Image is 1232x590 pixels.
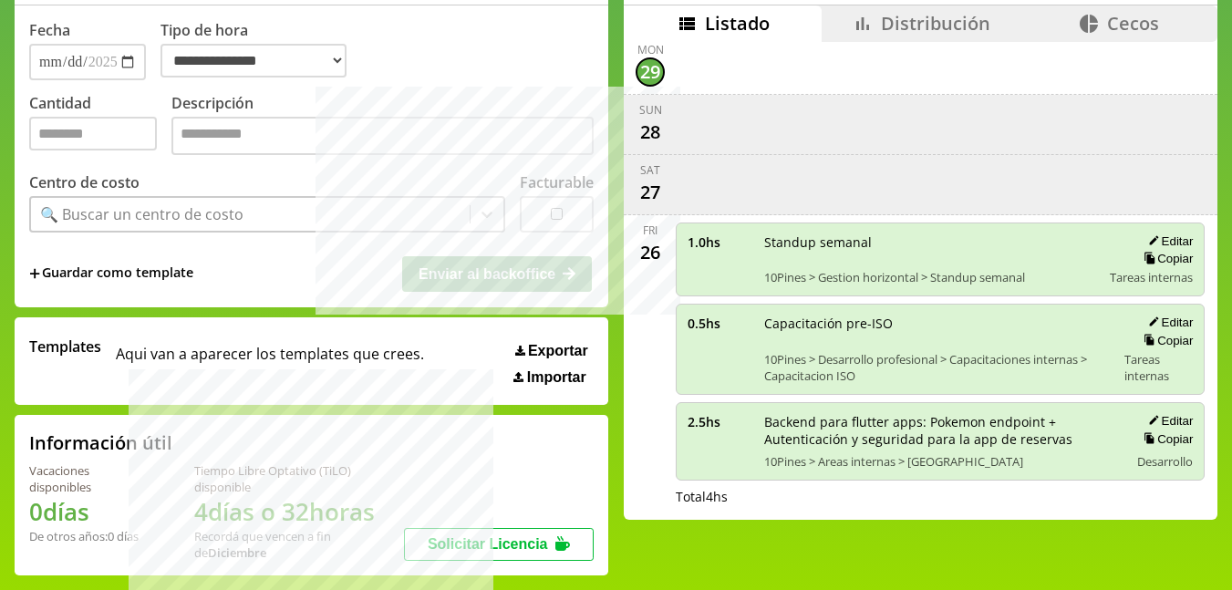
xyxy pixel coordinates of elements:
span: 10Pines > Areas internas > [GEOGRAPHIC_DATA] [764,453,1116,470]
div: Mon [637,42,664,57]
div: Total 4 hs [676,488,1205,505]
input: Cantidad [29,117,157,150]
div: Sat [640,162,660,178]
label: Tipo de hora [160,20,361,80]
span: Standup semanal [764,233,1097,251]
button: Editar [1143,413,1193,429]
span: Cecos [1107,11,1159,36]
button: Editar [1143,233,1193,249]
button: Copiar [1138,333,1193,348]
span: + [29,264,40,284]
h1: 4 días o 32 horas [194,495,404,528]
div: Recordá que vencen a fin de [194,528,404,561]
div: Tiempo Libre Optativo (TiLO) disponible [194,462,404,495]
span: Capacitación pre-ISO [764,315,1112,332]
textarea: Descripción [171,117,594,155]
div: Sun [639,102,662,118]
label: Fecha [29,20,70,40]
select: Tipo de hora [160,44,347,78]
span: Aqui van a aparecer los templates que crees. [116,336,424,386]
b: Diciembre [208,544,266,561]
div: De otros años: 0 días [29,528,150,544]
span: 1.0 hs [688,233,751,251]
span: 10Pines > Gestion horizontal > Standup semanal [764,269,1097,285]
span: Tareas internas [1124,351,1194,384]
span: Listado [705,11,770,36]
span: Exportar [528,343,588,359]
span: Backend para flutter apps: Pokemon endpoint + Autenticación y seguridad para la app de reservas [764,413,1116,448]
button: Solicitar Licencia [404,528,594,561]
div: scrollable content [624,42,1217,517]
span: 0.5 hs [688,315,751,332]
label: Descripción [171,93,594,160]
h2: Información útil [29,430,172,455]
h1: 0 días [29,495,150,528]
span: Solicitar Licencia [428,536,548,552]
div: 29 [636,57,665,87]
span: Templates [29,336,101,357]
span: Tareas internas [1110,269,1193,285]
div: 27 [636,178,665,207]
span: 10Pines > Desarrollo profesional > Capacitaciones internas > Capacitacion ISO [764,351,1112,384]
div: Vacaciones disponibles [29,462,150,495]
span: Importar [527,369,586,386]
span: +Guardar como template [29,264,193,284]
button: Copiar [1138,251,1193,266]
span: Desarrollo [1137,453,1193,470]
button: Copiar [1138,431,1193,447]
div: Fri [643,223,657,238]
div: 🔍 Buscar un centro de costo [40,204,243,224]
span: Distribución [881,11,990,36]
div: 26 [636,238,665,267]
label: Cantidad [29,93,171,160]
button: Editar [1143,315,1193,330]
label: Centro de costo [29,172,140,192]
div: 28 [636,118,665,147]
label: Facturable [520,172,594,192]
button: Exportar [510,342,594,360]
span: 2.5 hs [688,413,751,430]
